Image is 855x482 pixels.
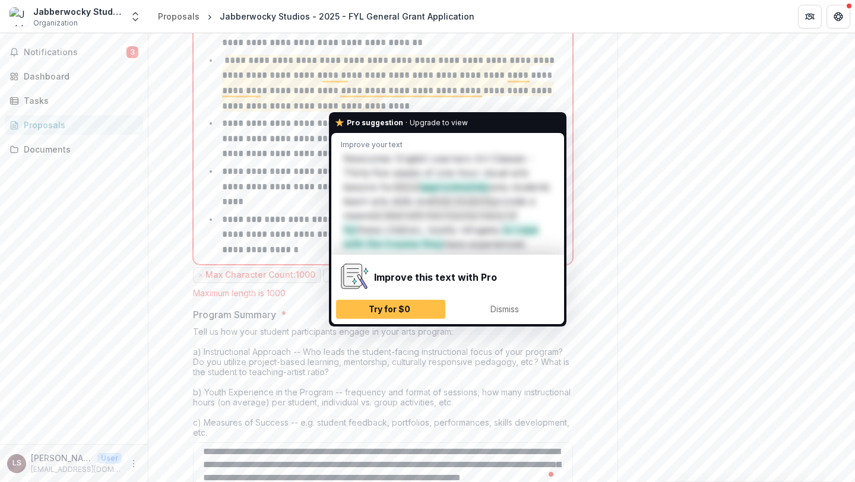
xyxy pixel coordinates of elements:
[5,43,143,62] button: Notifications3
[24,94,134,107] div: Tasks
[12,459,21,467] div: Linda Schust
[24,143,134,156] div: Documents
[5,91,143,110] a: Tasks
[24,70,134,83] div: Dashboard
[9,7,28,26] img: Jabberwocky Studios
[153,8,204,25] a: Proposals
[158,10,199,23] div: Proposals
[5,115,143,135] a: Proposals
[798,5,822,28] button: Partners
[31,452,93,464] p: [PERSON_NAME]
[5,139,143,159] a: Documents
[193,326,573,442] div: Tell us how your student participants engage in your arts program: a) Instructional Approach -- W...
[24,119,134,131] div: Proposals
[205,270,315,280] p: Max Character Count: 1000
[193,307,276,322] p: Program Summary
[31,464,122,475] p: [EMAIL_ADDRESS][DOMAIN_NAME]
[328,270,408,280] p: Current length: 1021
[826,5,850,28] button: Get Help
[33,5,122,18] div: Jabberwocky Studios
[126,46,138,58] span: 3
[153,8,479,25] nav: breadcrumb
[126,456,141,471] button: More
[97,453,122,464] p: User
[33,18,78,28] span: Organization
[5,66,143,86] a: Dashboard
[24,47,126,58] span: Notifications
[127,5,144,28] button: Open entity switcher
[220,10,474,23] div: Jabberwocky Studios - 2025 - FYL General Grant Application
[193,288,573,298] div: Maximum length is 1000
